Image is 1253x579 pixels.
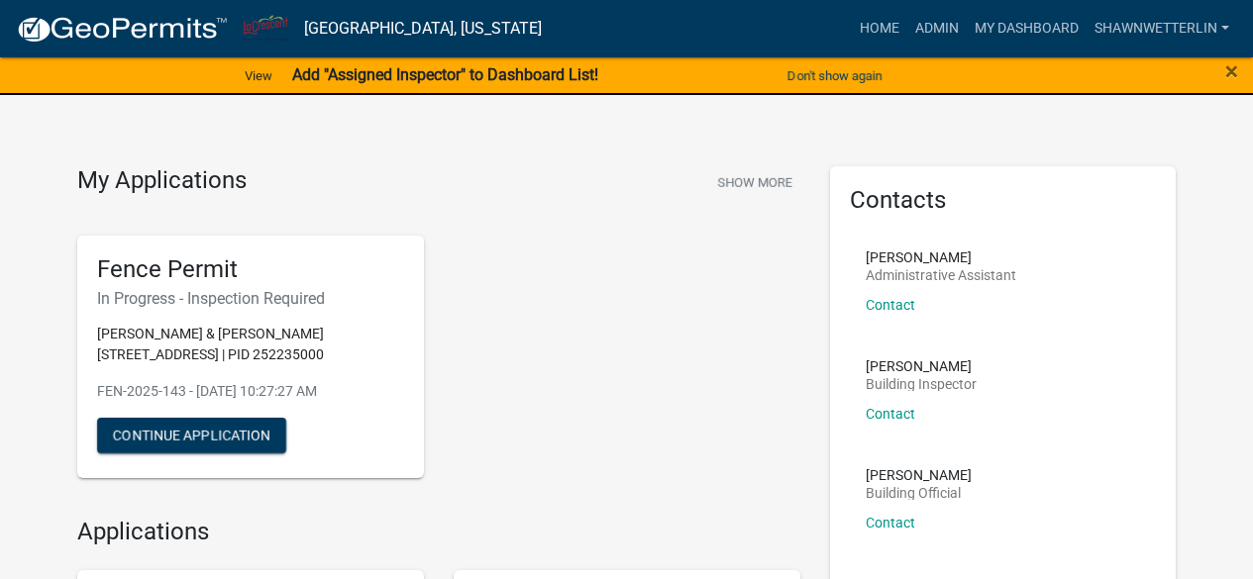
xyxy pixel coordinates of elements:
a: Home [852,10,907,48]
a: View [237,59,280,92]
p: Building Official [866,486,972,500]
p: [PERSON_NAME] [866,468,972,482]
button: Continue Application [97,418,286,453]
img: City of La Crescent, Minnesota [244,15,288,42]
h6: In Progress - Inspection Required [97,289,404,308]
button: Don't show again [780,59,890,92]
p: [PERSON_NAME] [866,250,1016,264]
p: [PERSON_NAME] & [PERSON_NAME] [STREET_ADDRESS] | PID 252235000 [97,324,404,365]
h4: Applications [77,518,800,546]
a: ShawnWetterlin [1087,10,1237,48]
h5: Contacts [850,186,1157,215]
p: Building Inspector [866,377,977,391]
a: Contact [866,297,915,313]
h5: Fence Permit [97,255,404,284]
a: [GEOGRAPHIC_DATA], [US_STATE] [304,12,542,46]
p: FEN-2025-143 - [DATE] 10:27:27 AM [97,381,404,402]
a: Contact [866,406,915,422]
p: [PERSON_NAME] [866,359,977,373]
a: Contact [866,515,915,531]
button: Close [1225,59,1238,83]
h4: My Applications [77,166,247,196]
button: Show More [709,166,800,199]
a: Admin [907,10,967,48]
a: My Dashboard [967,10,1087,48]
p: Administrative Assistant [866,268,1016,282]
strong: Add "Assigned Inspector" to Dashboard List! [292,65,598,84]
span: × [1225,57,1238,85]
